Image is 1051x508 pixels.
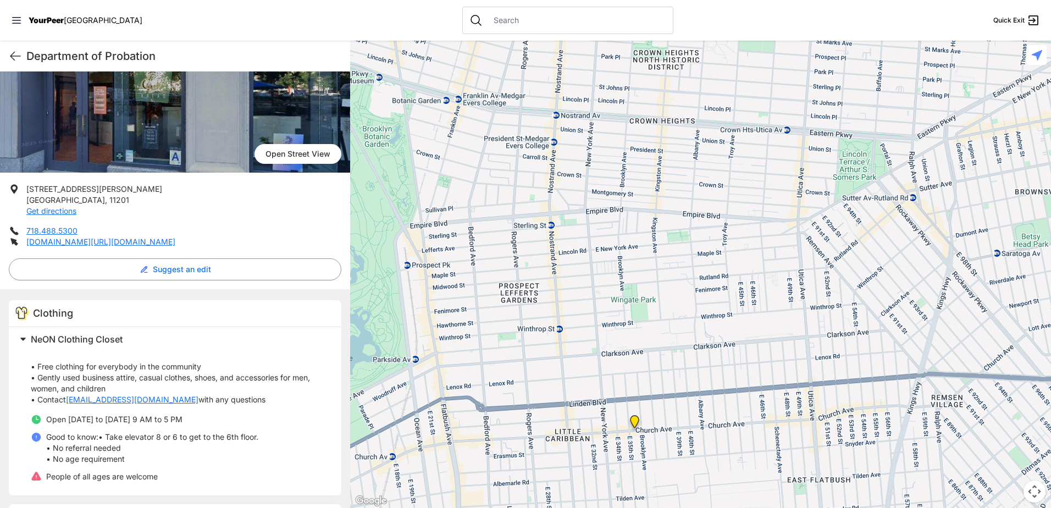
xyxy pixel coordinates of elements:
[26,226,78,235] a: 718.488.5300
[26,184,162,194] span: [STREET_ADDRESS][PERSON_NAME]
[26,195,105,205] span: [GEOGRAPHIC_DATA]
[46,472,158,481] span: People of all ages are welcome
[1024,481,1046,503] button: Map camera controls
[109,195,129,205] span: 11201
[353,494,389,508] img: Google
[29,17,142,24] a: YourPeer[GEOGRAPHIC_DATA]
[487,15,666,26] input: Search
[153,264,211,275] span: Suggest an edit
[66,394,198,405] a: [EMAIL_ADDRESS][DOMAIN_NAME]
[46,432,258,465] p: Good to know: • Take elevator 8 or 6 to get to the 6th floor. • No referral needed • No age requi...
[29,15,64,25] span: YourPeer
[993,16,1025,25] span: Quick Exit
[26,237,175,246] a: [DOMAIN_NAME][URL][DOMAIN_NAME]
[26,206,76,216] a: Get directions
[105,195,107,205] span: ,
[31,334,123,345] span: NeON Clothing Closet
[46,415,182,424] span: Open [DATE] to [DATE] 9 AM to 5 PM
[255,144,341,164] a: Open Street View
[993,14,1040,27] a: Quick Exit
[353,494,389,508] a: Open this area in Google Maps (opens a new window)
[33,307,73,319] span: Clothing
[64,15,142,25] span: [GEOGRAPHIC_DATA]
[26,48,341,64] h1: Department of Probation
[9,258,341,280] button: Suggest an edit
[31,350,328,405] p: • Free clothing for everybody in the community • Gently used business attire, casual clothes, sho...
